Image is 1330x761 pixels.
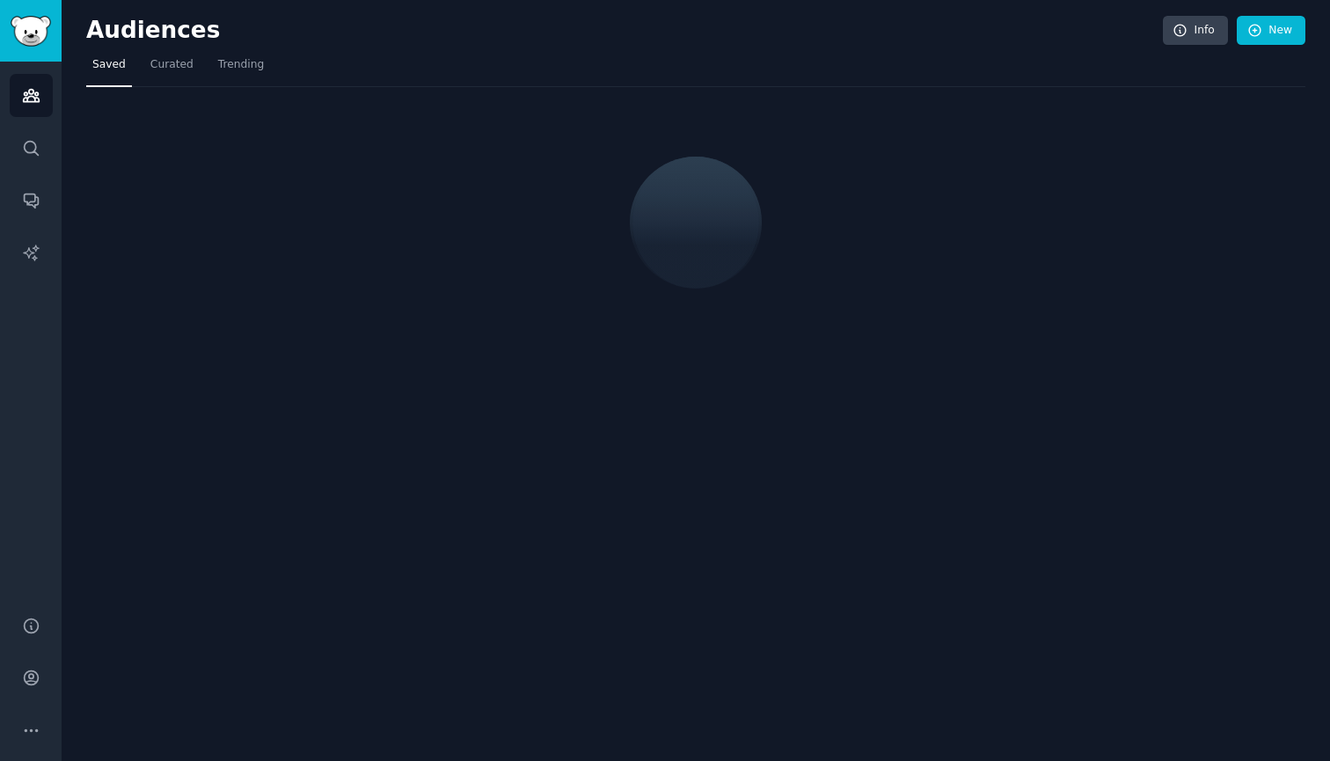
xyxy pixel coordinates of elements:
[92,57,126,73] span: Saved
[11,16,51,47] img: GummySearch logo
[86,17,1163,45] h2: Audiences
[86,51,132,87] a: Saved
[150,57,194,73] span: Curated
[1237,16,1305,46] a: New
[144,51,200,87] a: Curated
[212,51,270,87] a: Trending
[218,57,264,73] span: Trending
[1163,16,1228,46] a: Info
